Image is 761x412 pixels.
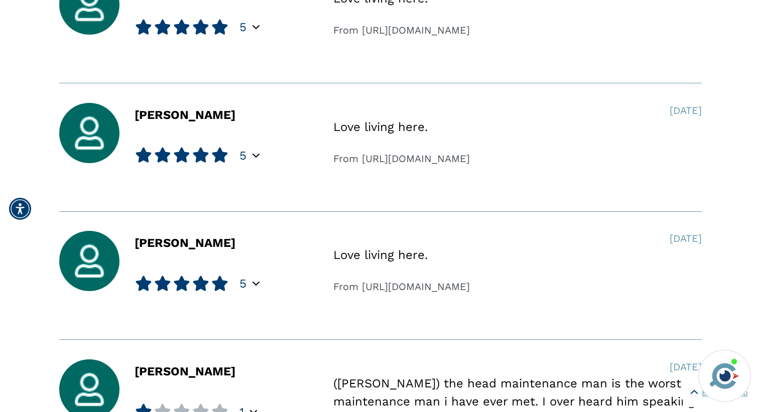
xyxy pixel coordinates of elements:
span: 5 [239,148,246,163]
img: user_avatar.jpg [59,231,119,291]
div: [PERSON_NAME] [135,109,235,163]
span: 5 [239,276,246,291]
span: 5 [239,20,246,35]
img: user_avatar.jpg [59,103,119,163]
div: Popover trigger [252,278,260,290]
div: [PERSON_NAME] [135,237,235,291]
div: Popover trigger [252,150,260,162]
div: From [URL][DOMAIN_NAME] [333,23,702,38]
div: Love living here. [333,246,702,264]
div: Popover trigger [252,21,260,33]
div: Love living here. [333,118,702,136]
div: [DATE] [670,359,702,374]
img: avatar [707,359,741,393]
div: From [URL][DOMAIN_NAME] [333,279,702,294]
span: Back to Top [702,387,748,399]
div: Accessibility Menu [9,198,31,220]
div: From [URL][DOMAIN_NAME] [333,151,702,166]
div: [DATE] [670,103,702,118]
iframe: iframe [562,207,751,344]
